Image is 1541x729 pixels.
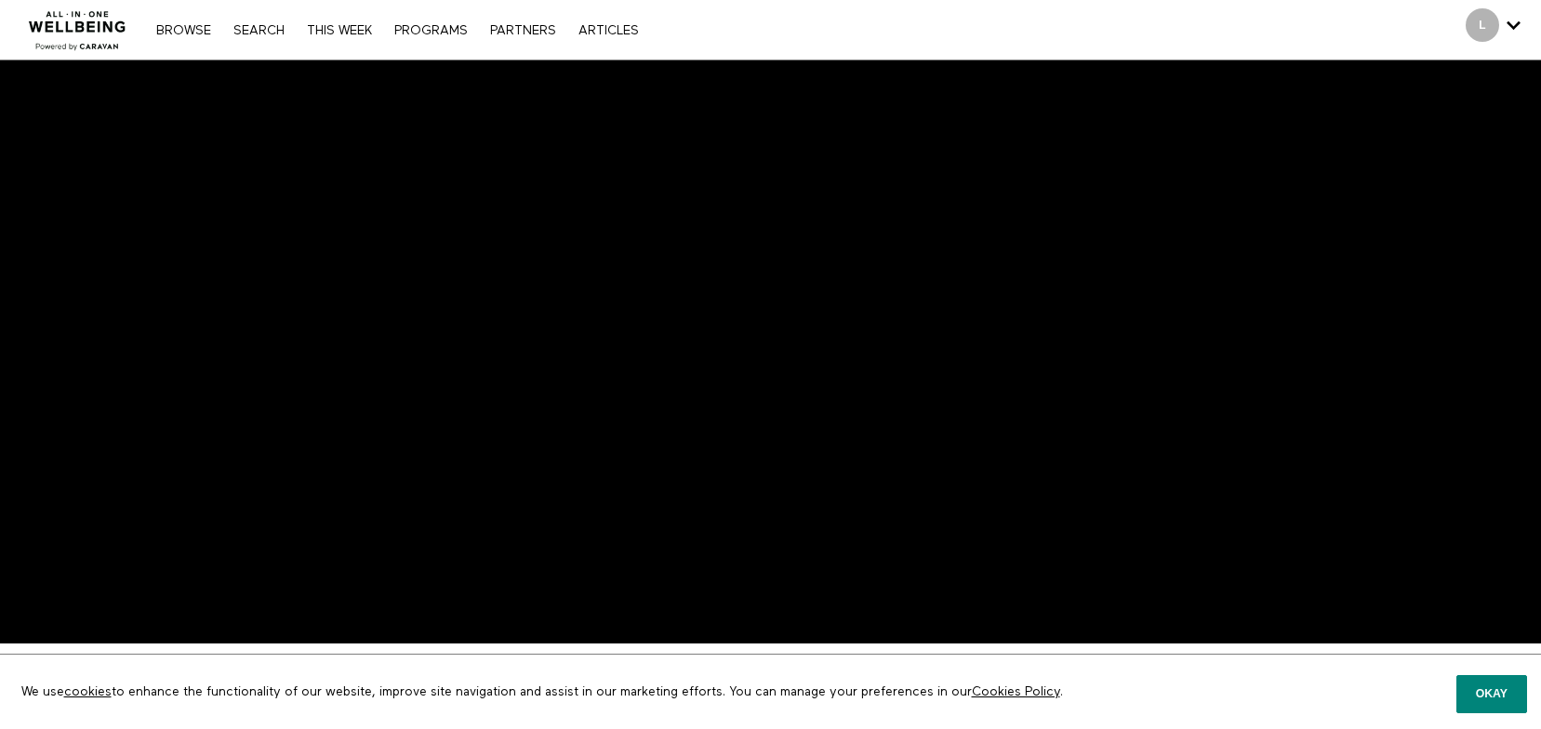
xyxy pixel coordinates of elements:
[7,669,1213,715] p: We use to enhance the functionality of our website, improve site navigation and assist in our mar...
[972,685,1060,698] a: Cookies Policy
[569,24,648,37] a: ARTICLES
[481,24,565,37] a: PARTNERS
[385,24,477,37] a: PROGRAMS
[224,24,294,37] a: Search
[147,20,647,39] nav: Primary
[147,24,220,37] a: Browse
[1456,675,1527,712] button: Okay
[64,685,112,698] a: cookies
[298,24,381,37] a: THIS WEEK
